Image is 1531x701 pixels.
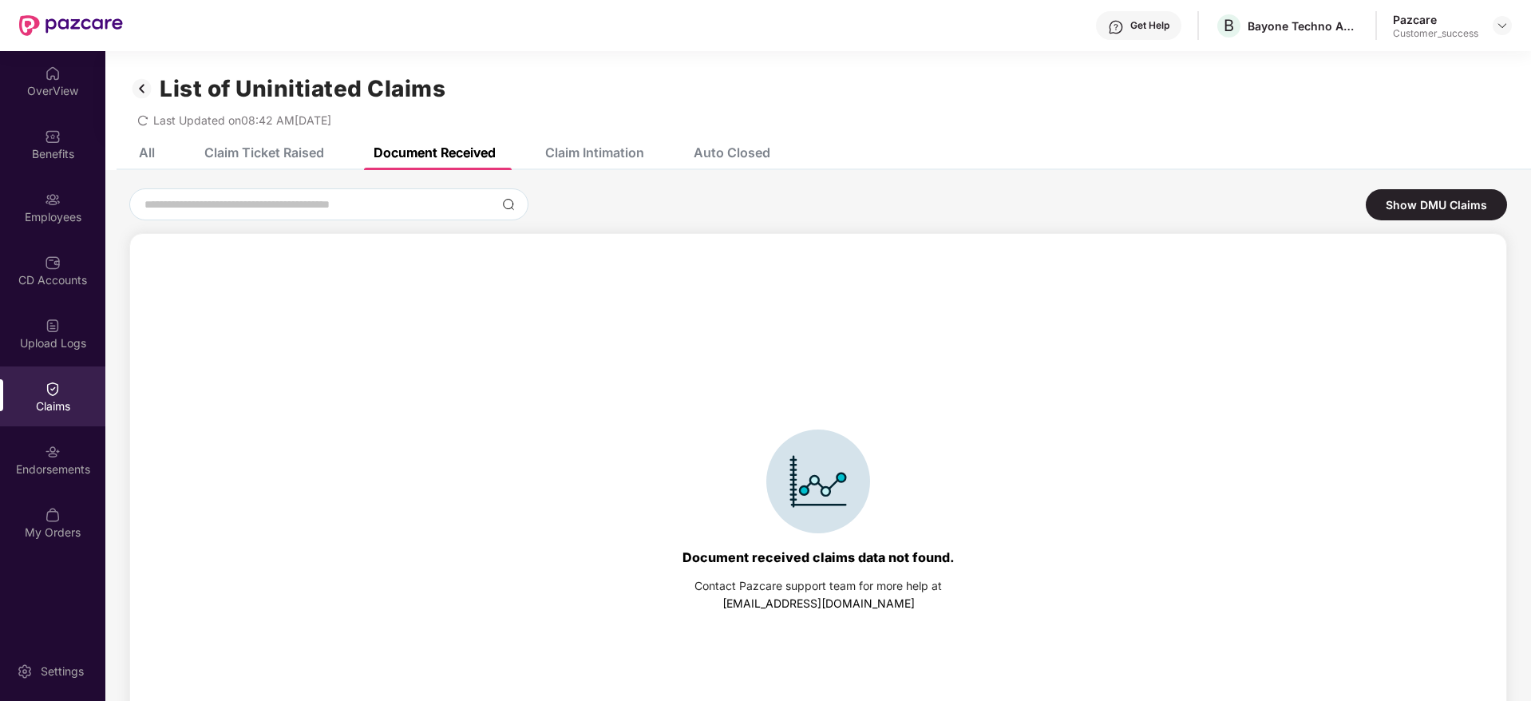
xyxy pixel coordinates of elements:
[545,145,644,160] div: Claim Intimation
[1224,16,1234,35] span: B
[1108,19,1124,35] img: svg+xml;base64,PHN2ZyBpZD0iSGVscC0zMngzMiIgeG1sbnM9Imh0dHA6Ly93d3cudzMub3JnLzIwMDAvc3ZnIiB3aWR0aD...
[129,75,155,102] img: svg+xml;base64,PHN2ZyB3aWR0aD0iMzIiIGhlaWdodD0iMzIiIHZpZXdCb3g9IjAgMCAzMiAzMiIgZmlsbD0ibm9uZSIgeG...
[1366,189,1507,220] div: Show DMU Claims
[17,663,33,679] img: svg+xml;base64,PHN2ZyBpZD0iU2V0dGluZy0yMHgyMCIgeG1sbnM9Imh0dHA6Ly93d3cudzMub3JnLzIwMDAvc3ZnIiB3aW...
[45,65,61,81] img: svg+xml;base64,PHN2ZyBpZD0iSG9tZSIgeG1sbnM9Imh0dHA6Ly93d3cudzMub3JnLzIwMDAvc3ZnIiB3aWR0aD0iMjAiIG...
[45,444,61,460] img: svg+xml;base64,PHN2ZyBpZD0iRW5kb3JzZW1lbnRzIiB4bWxucz0iaHR0cDovL3d3dy53My5vcmcvMjAwMC9zdmciIHdpZH...
[45,192,61,208] img: svg+xml;base64,PHN2ZyBpZD0iRW1wbG95ZWVzIiB4bWxucz0iaHR0cDovL3d3dy53My5vcmcvMjAwMC9zdmciIHdpZHRoPS...
[45,507,61,523] img: svg+xml;base64,PHN2ZyBpZD0iTXlfT3JkZXJzIiBkYXRhLW5hbWU9Ik15IE9yZGVycyIgeG1sbnM9Imh0dHA6Ly93d3cudz...
[36,663,89,679] div: Settings
[502,198,515,211] img: svg+xml;base64,PHN2ZyBpZD0iU2VhcmNoLTMyeDMyIiB4bWxucz0iaHR0cDovL3d3dy53My5vcmcvMjAwMC9zdmciIHdpZH...
[1393,12,1478,27] div: Pazcare
[45,255,61,271] img: svg+xml;base64,PHN2ZyBpZD0iQ0RfQWNjb3VudHMiIGRhdGEtbmFtZT0iQ0QgQWNjb3VudHMiIHhtbG5zPSJodHRwOi8vd3...
[694,145,770,160] div: Auto Closed
[682,549,955,565] div: Document received claims data not found.
[694,577,942,595] div: Contact Pazcare support team for more help at
[766,430,870,533] img: svg+xml;base64,PHN2ZyBpZD0iSWNvbl9DbGFpbSIgZGF0YS1uYW1lPSJJY29uIENsYWltIiB4bWxucz0iaHR0cDovL3d3dy...
[45,318,61,334] img: svg+xml;base64,PHN2ZyBpZD0iVXBsb2FkX0xvZ3MiIGRhdGEtbmFtZT0iVXBsb2FkIExvZ3MiIHhtbG5zPSJodHRwOi8vd3...
[139,145,155,160] div: All
[1248,18,1359,34] div: Bayone Techno Advisors Private Limited
[153,113,331,127] span: Last Updated on 08:42 AM[DATE]
[45,129,61,145] img: svg+xml;base64,PHN2ZyBpZD0iQmVuZWZpdHMiIHhtbG5zPSJodHRwOi8vd3d3LnczLm9yZy8yMDAwL3N2ZyIgd2lkdGg9Ij...
[137,113,148,127] span: redo
[45,381,61,397] img: svg+xml;base64,PHN2ZyBpZD0iQ2xhaW0iIHhtbG5zPSJodHRwOi8vd3d3LnczLm9yZy8yMDAwL3N2ZyIgd2lkdGg9IjIwIi...
[160,75,445,102] h1: List of Uninitiated Claims
[19,15,123,36] img: New Pazcare Logo
[1393,27,1478,40] div: Customer_success
[204,145,324,160] div: Claim Ticket Raised
[1496,19,1509,32] img: svg+xml;base64,PHN2ZyBpZD0iRHJvcGRvd24tMzJ4MzIiIHhtbG5zPSJodHRwOi8vd3d3LnczLm9yZy8yMDAwL3N2ZyIgd2...
[374,145,496,160] div: Document Received
[1130,19,1169,32] div: Get Help
[722,596,915,610] a: [EMAIL_ADDRESS][DOMAIN_NAME]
